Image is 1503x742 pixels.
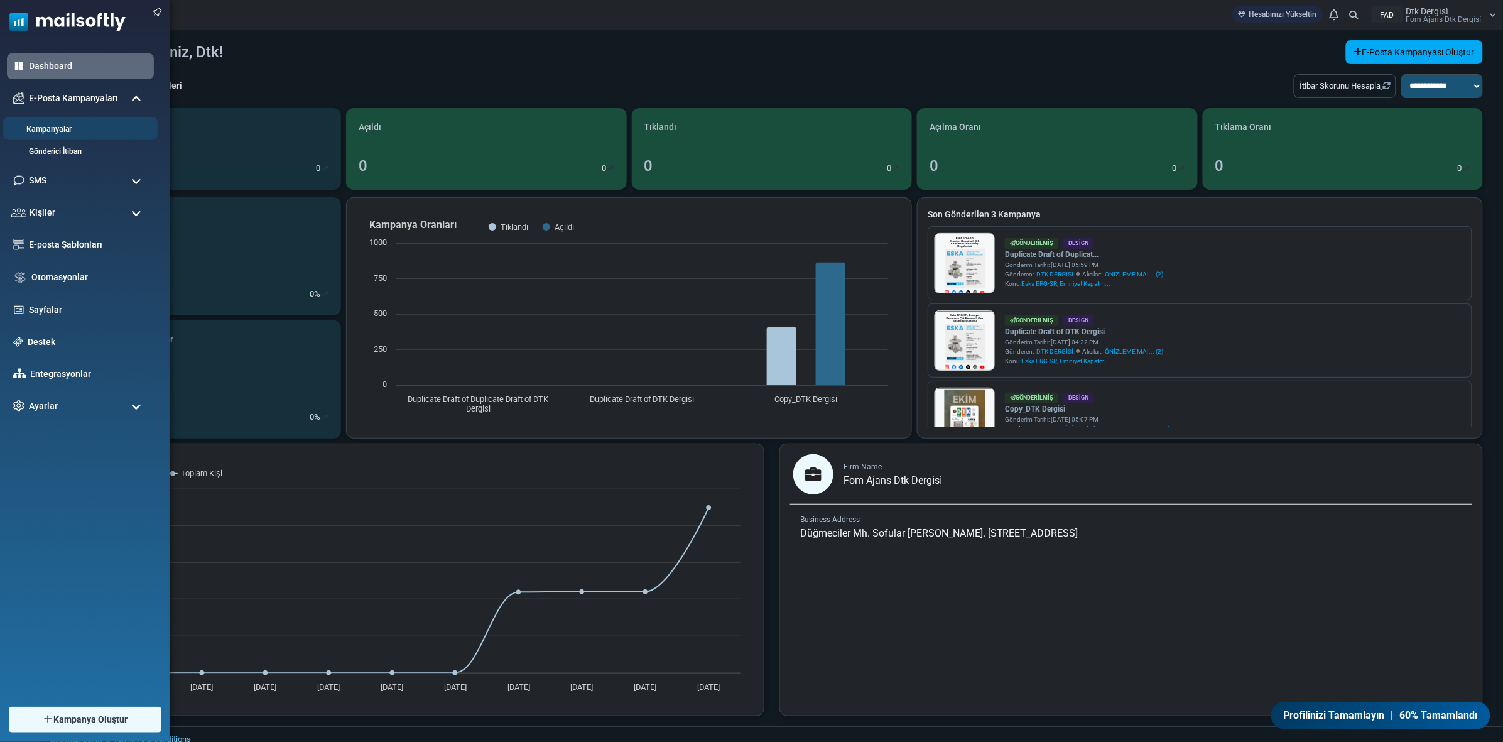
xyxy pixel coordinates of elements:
[29,60,148,73] a: Dashboard
[29,174,46,187] span: SMS
[374,308,387,318] text: 500
[357,208,901,428] svg: Kampanya Oranları
[181,469,222,478] text: Toplam Kişi
[359,121,381,134] span: Açıldı
[1458,162,1462,175] p: 0
[1372,6,1497,23] a: FAD Dtk Dergi̇si̇ Fom Ajans Dtk Dergi̇si̇
[1005,415,1170,424] div: Gönderim Tarihi: [DATE] 05:07 PM
[1105,270,1163,279] a: ÖNİZLEME MAİ... (2)
[53,713,128,726] span: Kampanya Oluştur
[1005,270,1163,279] div: Gönderen: Alıcılar::
[13,270,27,285] img: workflow.svg
[31,271,148,284] a: Otomasyonlar
[310,288,314,300] p: 0
[11,208,26,217] img: contacts-icon.svg
[359,155,367,177] div: 0
[1005,260,1163,270] div: Gönderim Tarihi: [DATE] 05:59 PM
[775,395,838,404] text: Copy_DTK Dergisi
[555,222,574,232] text: Açıldı
[13,337,23,347] img: support-icon.svg
[1005,249,1163,260] a: Duplicate Draft of Duplicat...
[887,162,891,175] p: 0
[310,288,328,300] div: %
[930,121,981,134] span: Açılma Oranı
[1271,702,1491,729] a: Profilinizi Tamamlayın | 60% Tamamlandı
[1005,279,1163,288] div: Konu:
[1005,347,1163,356] div: Gönderen: Alıcılar::
[507,682,530,692] text: [DATE]
[190,682,213,692] text: [DATE]
[3,124,154,136] a: Kampanyalar
[1036,270,1073,279] span: DTK DERGİSİ
[1381,81,1391,90] a: Refresh Stats
[844,462,882,471] span: Firm Name
[30,206,55,219] span: Kişiler
[1372,6,1403,23] div: FAD
[1021,357,1110,364] span: Eska ERG-SR, Emniyet Kapatm...
[644,121,677,134] span: Tıklandı
[30,368,148,381] a: Entegrasyonlar
[316,162,320,175] p: 0
[602,162,606,175] p: 0
[928,208,1472,221] a: Son Gönderilen 3 Kampanya
[13,400,24,412] img: settings-icon.svg
[1391,708,1394,723] span: |
[13,304,24,315] img: landing_pages.svg
[930,155,938,177] div: 0
[107,18,327,99] span: Eska ERG-SR Emniyet Kapatmalı Çift Kademeli Gaz Basınç Regülatörü
[13,92,24,104] img: campaigns-icon.png
[381,682,403,692] text: [DATE]
[1005,337,1163,347] div: Gönderim Tarihi: [DATE] 04:22 PM
[634,682,657,692] text: [DATE]
[1284,708,1385,723] span: Profilinizi Tamamlayın
[590,395,695,404] text: Duplicate Draft of DTK Dergisi
[1346,40,1483,64] a: E-Posta Kampanyası Oluştur
[29,303,148,317] a: Sayfalar
[1215,155,1224,177] div: 0
[698,682,720,692] text: [DATE]
[1173,162,1177,175] p: 0
[1036,424,1073,434] span: DTK DERGİSİ
[7,146,151,157] a: Gönderici İtibarı
[1294,74,1396,98] div: İtibar Skorunu Hesapla
[28,336,148,349] a: Destek
[1005,393,1058,403] div: Gönderilmiş
[374,273,387,283] text: 750
[800,515,860,524] span: Business Address
[1105,424,1170,434] a: 01.08.son ma... (3659)
[1021,280,1110,287] span: Eska ERG-SR, Emniyet Kapatm...
[80,18,353,80] span: Eska ERG-SR, Emniyet Kapatmalı Çift Kademeli Gaz Basınç Regülatörü
[383,379,387,389] text: 0
[1005,315,1058,326] div: Gönderilmiş
[29,238,148,251] a: E-posta Şablonları
[374,344,387,354] text: 250
[1063,315,1093,326] div: Design
[254,682,276,692] text: [DATE]
[1105,347,1163,356] a: ÖNİZLEME MAİ... (2)
[844,476,942,486] a: Fom Ajans Dtk Dergi̇si̇
[644,155,653,177] div: 0
[1005,356,1163,366] div: Konu:
[1005,326,1163,337] a: Duplicate Draft of DTK Dergisi
[444,682,467,692] text: [DATE]
[800,527,1078,539] span: Düğmeciler Mh. Sofular [PERSON_NAME]. [STREET_ADDRESS]
[369,219,457,231] text: Kampanya Oranları
[1406,7,1449,16] span: Dtk Dergi̇si̇
[1063,393,1093,403] div: Design
[571,682,594,692] text: [DATE]
[317,682,340,692] text: [DATE]
[29,92,118,105] span: E-Posta Kampanyaları
[61,197,341,315] a: Yeni Kişiler 22419 0%
[13,60,24,72] img: dashboard-icon-active.svg
[369,237,387,247] text: 1000
[72,454,753,706] svg: Toplam Kişi
[1400,708,1478,723] span: 60% Tamamlandı
[1232,6,1323,23] a: Hesabınızı Yükseltin
[844,474,942,486] span: Fom Ajans Dtk Dergi̇si̇
[310,411,314,423] p: 0
[310,411,328,423] div: %
[408,395,550,413] text: Duplicate Draft of Duplicate Draft of DTK Dergisi
[1215,121,1272,134] span: Tıklama Oranı
[1005,403,1170,415] a: Copy_DTK Dergisi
